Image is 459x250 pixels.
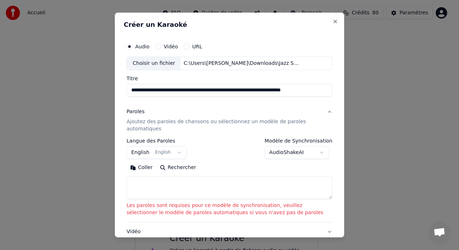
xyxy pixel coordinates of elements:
[127,118,321,133] p: Ajoutez des paroles de chansons ou sélectionnez un modèle de paroles automatiques
[265,138,332,143] label: Modèle de Synchronisation
[127,57,181,70] div: Choisir un fichier
[127,108,145,115] div: Paroles
[127,138,332,222] div: ParolesAjoutez des paroles de chansons ou sélectionnez un modèle de paroles automatiques
[127,162,156,173] button: Coller
[135,44,150,49] label: Audio
[127,102,332,138] button: ParolesAjoutez des paroles de chansons ou sélectionnez un modèle de paroles automatiques
[181,60,303,67] div: C:\Users\[PERSON_NAME]\Downloads\Jazz Standards Medley Fly Me To The Moon Autumn Leaves [PERSON_N...
[156,162,200,173] button: Rechercher
[124,21,335,28] h2: Créer un Karaoké
[127,138,187,143] label: Langue des Paroles
[164,44,178,49] label: Vidéo
[127,202,332,216] p: Les paroles sont requises pour ce modèle de synchronisation, veuillez sélectionner le modèle de p...
[127,76,332,81] label: Titre
[192,44,202,49] label: URL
